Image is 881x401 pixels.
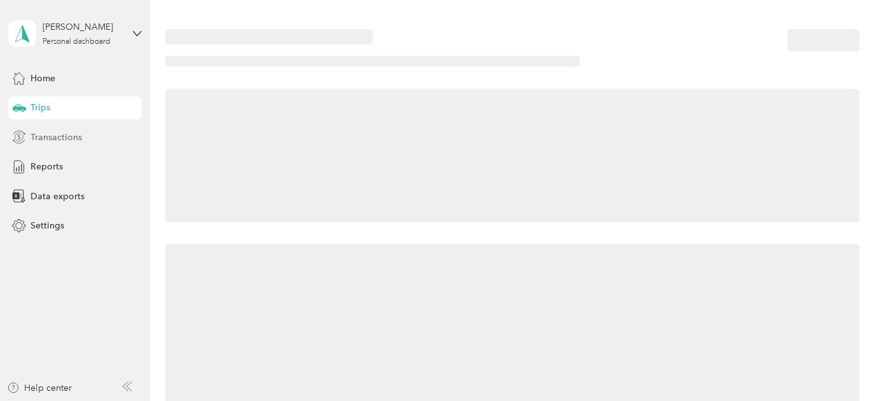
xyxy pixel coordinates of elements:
span: Data exports [30,190,84,203]
span: Reports [30,160,63,173]
span: Trips [30,101,50,114]
span: Settings [30,219,64,232]
div: Personal dashboard [43,38,111,46]
span: Home [30,72,55,85]
button: Help center [7,381,72,395]
div: [PERSON_NAME] [43,20,122,34]
span: Transactions [30,131,82,144]
iframe: Everlance-gr Chat Button Frame [810,330,881,401]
